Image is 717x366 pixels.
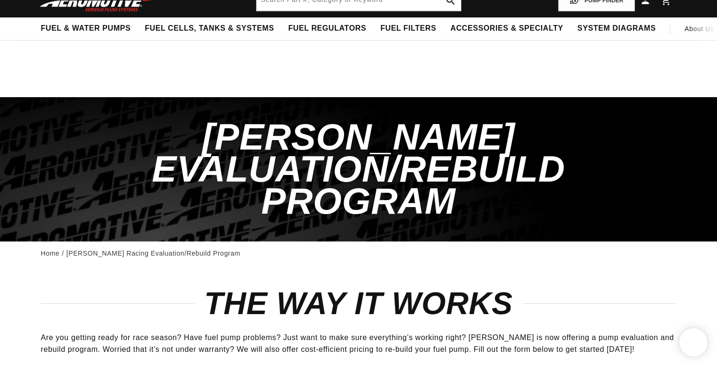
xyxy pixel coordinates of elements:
[41,290,676,317] h2: THE WAY IT WORKS
[451,24,563,33] span: Accessories & Specialty
[373,17,444,40] summary: Fuel Filters
[281,17,373,40] summary: Fuel Regulators
[145,24,274,33] span: Fuel Cells, Tanks & Systems
[41,248,676,258] nav: breadcrumbs
[444,17,570,40] summary: Accessories & Specialty
[570,17,663,40] summary: System Diagrams
[288,24,366,33] span: Fuel Regulators
[684,25,714,33] span: About Us
[380,24,437,33] span: Fuel Filters
[41,248,60,258] a: Home
[152,116,565,222] span: [PERSON_NAME] Evaluation/Rebuild Program
[66,248,240,258] a: [PERSON_NAME] Racing Evaluation/Rebuild Program
[41,24,131,33] span: Fuel & Water Pumps
[577,24,656,33] span: System Diagrams
[34,17,138,40] summary: Fuel & Water Pumps
[138,17,281,40] summary: Fuel Cells, Tanks & Systems
[41,332,676,356] p: Are you getting ready for race season? Have fuel pump problems? Just want to make sure everything...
